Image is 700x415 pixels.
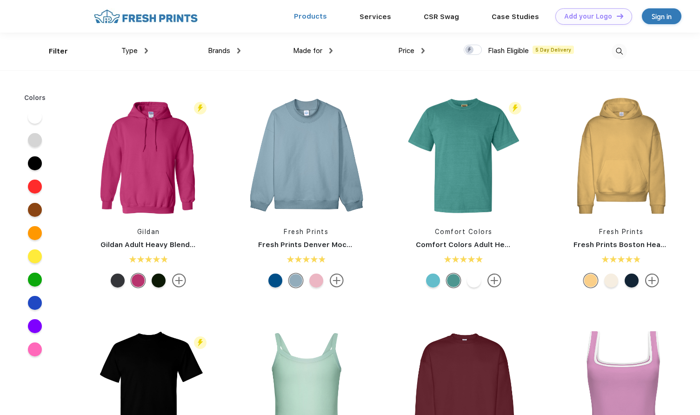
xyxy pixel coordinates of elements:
[111,274,125,288] div: Dark Heather
[467,274,481,288] div: White
[642,8,681,24] a: Sign in
[244,94,368,218] img: func=resize&h=266
[309,274,323,288] div: Pink
[421,48,425,54] img: dropdown.png
[268,274,282,288] div: Royal Blue
[137,228,160,235] a: Gildan
[509,102,521,114] img: flash_active_toggle.svg
[121,47,138,55] span: Type
[258,241,460,249] a: Fresh Prints Denver Mock Neck Heavyweight Sweatshirt
[564,13,612,20] div: Add your Logo
[533,46,574,54] span: 5 Day Delivery
[599,228,644,235] a: Fresh Prints
[87,94,210,218] img: func=resize&h=266
[330,274,344,288] img: more.svg
[172,274,186,288] img: more.svg
[131,274,145,288] div: Heliconia
[329,48,333,54] img: dropdown.png
[604,274,618,288] div: Buttermilk
[293,47,322,55] span: Made for
[49,46,68,57] div: Filter
[194,102,207,114] img: flash_active_toggle.svg
[237,48,240,54] img: dropdown.png
[645,274,659,288] img: more.svg
[447,274,460,288] div: Seafoam
[426,274,440,288] div: Lagoon
[416,241,568,249] a: Comfort Colors Adult Heavyweight T-Shirt
[208,47,230,55] span: Brands
[284,228,328,235] a: Fresh Prints
[145,48,148,54] img: dropdown.png
[560,94,683,218] img: func=resize&h=266
[435,228,493,235] a: Comfort Colors
[487,274,501,288] img: more.svg
[398,47,414,55] span: Price
[617,13,623,19] img: DT
[194,336,207,349] img: flash_active_toggle.svg
[152,274,166,288] div: Forest Green
[584,274,598,288] div: Bahama Yellow
[488,47,529,55] span: Flash Eligible
[625,274,639,288] div: Navy
[612,44,627,59] img: desktop_search.svg
[402,94,526,218] img: func=resize&h=266
[91,8,200,25] img: fo%20logo%202.webp
[289,274,303,288] div: Slate Blue
[100,241,304,249] a: Gildan Adult Heavy Blend 8 Oz. 50/50 Hooded Sweatshirt
[17,93,53,103] div: Colors
[652,11,672,22] div: Sign in
[294,12,327,20] a: Products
